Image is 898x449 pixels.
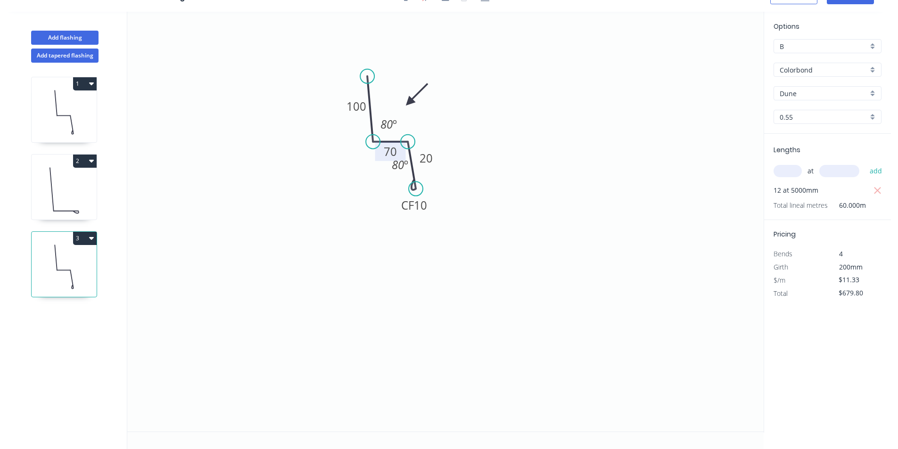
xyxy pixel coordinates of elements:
span: 4 [839,249,843,258]
button: Add flashing [31,31,99,45]
tspan: º [393,116,397,132]
span: Total lineal metres [774,199,828,212]
tspan: 80 [380,116,393,132]
span: Pricing [774,229,796,239]
span: Bends [774,249,792,258]
tspan: 100 [346,98,366,114]
tspan: 80 [392,157,404,172]
input: Material [780,65,868,75]
tspan: 10 [414,197,427,213]
tspan: 70 [384,144,397,159]
button: 2 [73,155,97,168]
button: add [865,163,887,179]
button: 3 [73,232,97,245]
input: Thickness [780,112,868,122]
tspan: º [404,157,408,172]
input: Colour [780,89,868,98]
span: Options [774,22,799,31]
span: at [807,164,814,178]
tspan: CF [401,197,414,213]
button: 1 [73,77,97,90]
span: 200mm [839,262,863,271]
span: Total [774,289,788,298]
button: Add tapered flashing [31,49,99,63]
span: 60.000m [828,199,866,212]
svg: 0 [127,12,764,432]
span: Lengths [774,145,800,155]
span: 12 at 5000mm [774,184,818,197]
tspan: 20 [420,150,433,166]
span: $/m [774,276,785,285]
input: Price level [780,41,868,51]
span: Girth [774,262,788,271]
